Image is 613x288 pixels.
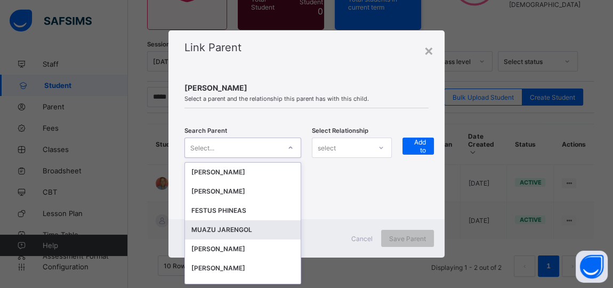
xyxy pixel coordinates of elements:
[184,127,227,134] span: Search Parent
[576,251,608,283] button: Open asap
[191,186,294,197] div: [PERSON_NAME]
[191,244,294,254] div: [PERSON_NAME]
[191,225,294,235] div: MUAZU JARENGOL
[191,205,294,216] div: FESTUS PHINEAS
[191,263,294,274] div: [PERSON_NAME]
[351,235,373,243] span: Cancel
[191,167,294,178] div: [PERSON_NAME]
[184,83,429,92] span: [PERSON_NAME]
[389,235,426,243] span: Save Parent
[190,138,214,158] div: Select...
[184,95,429,102] span: Select a parent and the relationship this parent has with this child.
[318,138,336,158] div: select
[312,127,368,134] span: Select Relationship
[424,41,434,59] div: ×
[184,41,241,54] span: Link Parent
[410,130,426,162] span: + Add to list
